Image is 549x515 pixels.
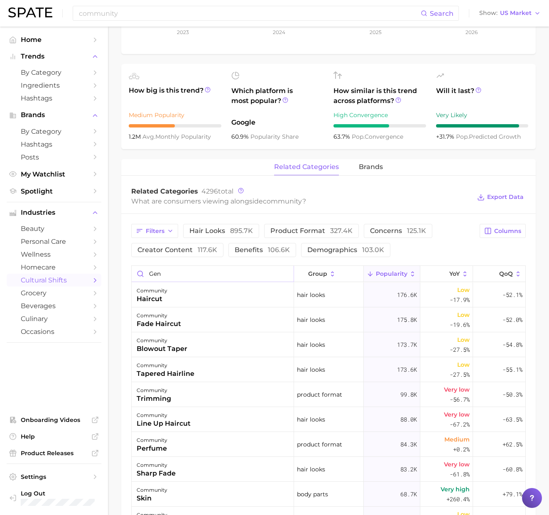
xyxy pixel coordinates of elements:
[137,286,167,296] div: community
[297,390,342,400] span: product format
[450,469,470,479] span: -61.8%
[400,464,417,474] span: 83.2k
[487,194,524,201] span: Export Data
[7,447,101,459] a: Product Releases
[129,86,221,106] span: How big is this trend?
[7,287,101,299] a: grocery
[137,493,167,503] div: skin
[21,36,87,44] span: Home
[189,228,253,234] span: hair looks
[137,369,194,379] div: tapered hairline
[333,86,426,106] span: How similar is this trend across platforms?
[137,247,217,253] span: creator content
[500,11,532,15] span: US Market
[297,439,342,449] span: product format
[436,133,456,140] span: +31.7%
[502,439,522,449] span: +62.5%
[21,128,87,135] span: by Category
[7,248,101,261] a: wellness
[502,365,522,375] span: -55.1%
[502,390,522,400] span: -50.3%
[137,360,194,370] div: community
[137,344,187,354] div: blowout taper
[7,66,101,79] a: by Category
[137,468,176,478] div: sharp fade
[7,235,101,248] a: personal care
[21,238,87,245] span: personal care
[479,11,498,15] span: Show
[7,414,101,426] a: Onboarding Videos
[21,225,87,233] span: beauty
[273,29,285,35] tspan: 2024
[235,247,290,253] span: benefits
[420,266,473,282] button: YoY
[359,163,383,171] span: brands
[7,168,101,181] a: My Watchlist
[457,335,470,345] span: Low
[376,270,407,277] span: Popularity
[142,133,155,140] abbr: average
[231,118,324,128] span: Google
[370,29,382,35] tspan: 2025
[502,489,522,499] span: +79.1%
[201,187,218,195] span: 4296
[132,357,525,382] button: communitytapered hairlinehair looks173.6kLow-27.5%-55.1%
[297,464,325,474] span: hair looks
[7,222,101,235] a: beauty
[142,133,211,140] span: monthly popularity
[7,430,101,443] a: Help
[407,227,426,235] span: 125.1k
[480,224,526,238] button: Columns
[7,325,101,338] a: occasions
[198,246,217,254] span: 117.6k
[444,385,470,395] span: Very low
[137,435,167,445] div: community
[21,276,87,284] span: cultural shifts
[436,110,529,120] div: Very Likely
[129,124,221,128] div: 5 / 10
[21,433,87,440] span: Help
[333,133,352,140] span: 63.7%
[352,133,365,140] abbr: popularity index
[132,382,525,407] button: communitytrimmingproduct format99.8kVery low-56.7%-50.3%
[297,315,325,325] span: hair looks
[450,320,470,330] span: -19.6%
[21,187,87,195] span: Spotlight
[21,263,87,271] span: homecare
[21,315,87,323] span: culinary
[129,110,221,120] div: Medium Popularity
[475,191,526,203] button: Export Data
[132,282,525,307] button: communityhaircuthair looks176.6kLow-17.9%-52.1%
[397,365,417,375] span: 173.6k
[457,310,470,320] span: Low
[400,439,417,449] span: 84.3k
[494,228,521,235] span: Columns
[502,464,522,474] span: -60.8%
[270,228,353,234] span: product format
[131,187,198,195] span: Related Categories
[7,79,101,92] a: Ingredients
[21,302,87,310] span: beverages
[137,460,176,470] div: community
[132,432,525,457] button: communityperfumeproduct format84.3kMedium+0.2%+62.5%
[132,482,525,507] button: communityskinbody parts68.7kVery high+260.4%+79.1%
[250,133,299,140] span: popularity share
[397,290,417,300] span: 176.6k
[7,125,101,138] a: by Category
[263,197,302,205] span: community
[201,187,233,195] span: total
[21,53,87,60] span: Trends
[137,410,191,420] div: community
[7,109,101,121] button: Brands
[502,290,522,300] span: -52.1%
[132,457,525,482] button: communitysharp fadehair looks83.2kVery low-61.8%-60.8%
[21,209,87,216] span: Industries
[78,6,421,20] input: Search here for a brand, industry, or ingredient
[132,307,525,332] button: communityfade haircuthair looks175.8kLow-19.6%-52.0%
[137,394,171,404] div: trimming
[129,133,142,140] span: 1.2m
[21,69,87,76] span: by Category
[446,494,470,504] span: +260.4%
[308,270,327,277] span: group
[21,170,87,178] span: My Watchlist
